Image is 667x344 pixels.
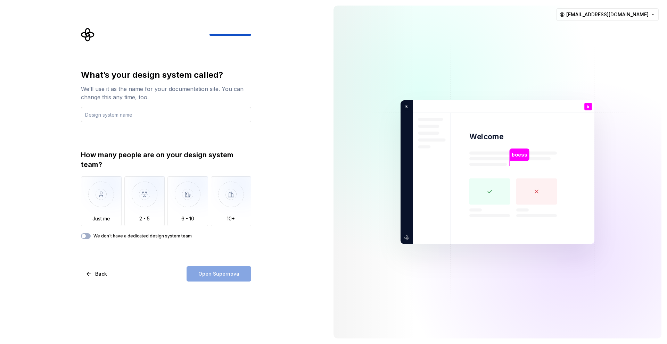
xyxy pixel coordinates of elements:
div: We’ll use it as the name for your documentation site. You can change this any time, too. [81,85,251,101]
svg: Supernova Logo [81,28,95,42]
label: We don't have a dedicated design system team [93,233,192,239]
div: How many people are on your design system team? [81,150,251,169]
p: boess [512,151,527,158]
input: Design system name [81,107,251,122]
p: k [403,103,408,109]
p: Welcome [469,132,503,142]
button: [EMAIL_ADDRESS][DOMAIN_NAME] [556,8,659,21]
button: Back [81,266,113,282]
span: [EMAIL_ADDRESS][DOMAIN_NAME] [566,11,649,18]
div: What’s your design system called? [81,69,251,81]
span: Back [95,270,107,277]
p: b [587,104,589,108]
